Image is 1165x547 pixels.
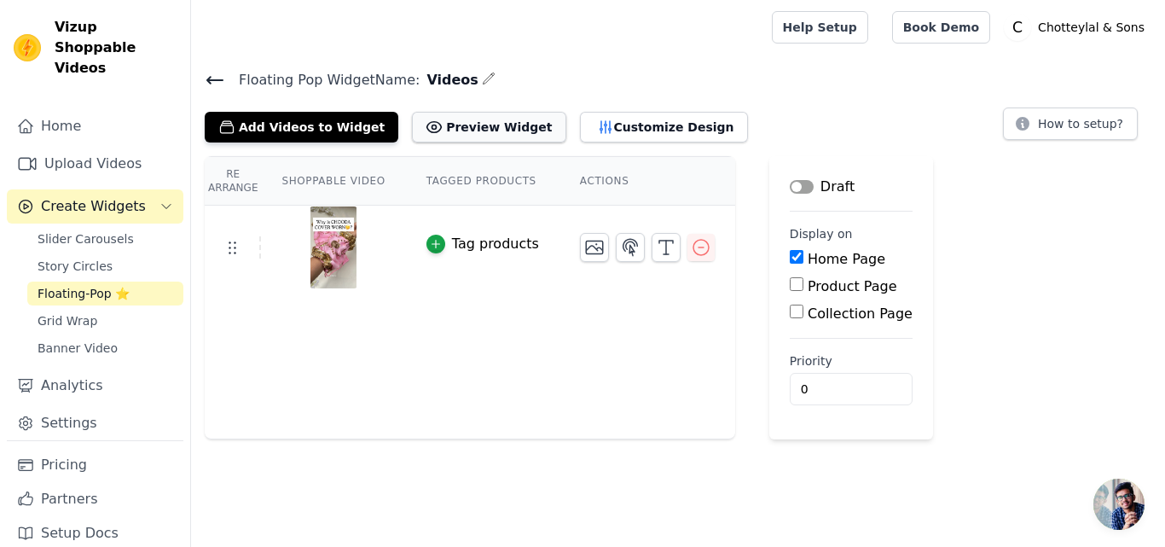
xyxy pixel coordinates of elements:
span: Floating-Pop ⭐ [38,285,130,302]
a: Slider Carousels [27,227,183,251]
img: vizup-images-43b3.png [310,207,357,288]
a: Upload Videos [7,147,183,181]
span: Floating Pop Widget Name: [225,70,420,90]
button: Customize Design [580,112,748,143]
span: Vizup Shoppable Videos [55,17,177,79]
p: Draft [820,177,855,197]
label: Product Page [808,278,897,294]
th: Tagged Products [406,157,559,206]
button: Tag products [426,234,539,254]
legend: Display on [790,225,853,242]
text: C [1012,19,1023,36]
a: Story Circles [27,254,183,278]
button: Add Videos to Widget [205,112,398,143]
img: Vizup [14,34,41,61]
th: Re Arrange [205,157,261,206]
th: Shoppable Video [261,157,405,206]
span: Grid Wrap [38,312,97,329]
a: Floating-Pop ⭐ [27,282,183,306]
a: Book Demo [892,11,990,44]
a: Banner Video [27,336,183,360]
span: Slider Carousels [38,230,134,247]
span: Banner Video [38,340,118,357]
a: Grid Wrap [27,309,183,333]
a: Help Setup [772,11,868,44]
button: Preview Widget [412,112,565,143]
div: Edit Name [482,68,496,91]
a: Analytics [7,369,183,403]
a: Pricing [7,448,183,482]
span: Create Widgets [41,196,146,217]
span: Videos [420,70,478,90]
a: Home [7,109,183,143]
button: Change Thumbnail [580,233,609,262]
button: How to setup? [1003,108,1138,140]
label: Collection Page [808,306,913,322]
div: Open chat [1093,479,1145,530]
span: Story Circles [38,258,113,275]
button: Create Widgets [7,189,183,224]
button: C Chotteylal & Sons [1004,12,1151,43]
a: Partners [7,482,183,516]
label: Priority [790,352,913,370]
p: Chotteylal & Sons [1031,12,1151,43]
label: Home Page [808,251,885,267]
th: Actions [559,157,735,206]
div: Tag products [452,234,539,254]
a: Settings [7,406,183,440]
a: How to setup? [1003,119,1138,136]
